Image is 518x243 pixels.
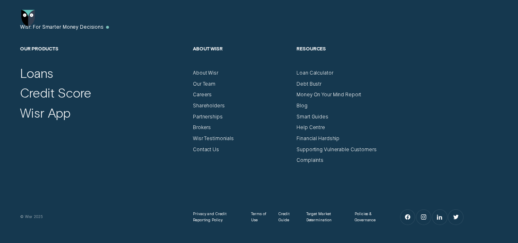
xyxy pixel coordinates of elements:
[193,45,290,70] h2: About Wisr
[251,211,267,223] a: Terms of Use
[296,136,339,142] a: Financial Hardship
[20,105,70,121] a: Wisr App
[193,147,219,153] a: Contact Us
[355,211,383,223] a: Policies & Governance
[20,45,187,70] h2: Our Products
[278,211,295,223] a: Credit Guide
[193,211,240,223] a: Privacy and Credit Reporting Policy
[296,81,321,87] a: Debt Bustr
[448,210,463,225] a: Twitter
[296,147,376,153] a: Supporting Vulnerable Customers
[20,85,91,101] a: Credit Score
[416,210,431,225] a: Instagram
[193,136,234,142] a: Wisr Testimonials
[193,81,215,87] a: Our Team
[20,65,53,81] a: Loans
[193,103,225,109] a: Shareholders
[193,92,212,98] a: Careers
[296,114,328,120] a: Smart Guides
[296,125,325,131] a: Help Centre
[306,211,344,223] a: Target Market Determination
[400,210,415,225] a: Facebook
[193,125,211,131] a: Brokers
[17,214,190,220] div: © Wisr 2025
[296,103,308,109] a: Blog
[21,10,35,26] img: Wisr
[432,210,447,225] a: LinkedIn
[296,45,394,70] h2: Resources
[193,114,223,120] a: Partnerships
[193,70,218,76] a: About Wisr
[296,70,333,76] a: Loan Calculator
[296,92,361,98] a: Money On Your Mind Report
[296,157,323,164] a: Complaints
